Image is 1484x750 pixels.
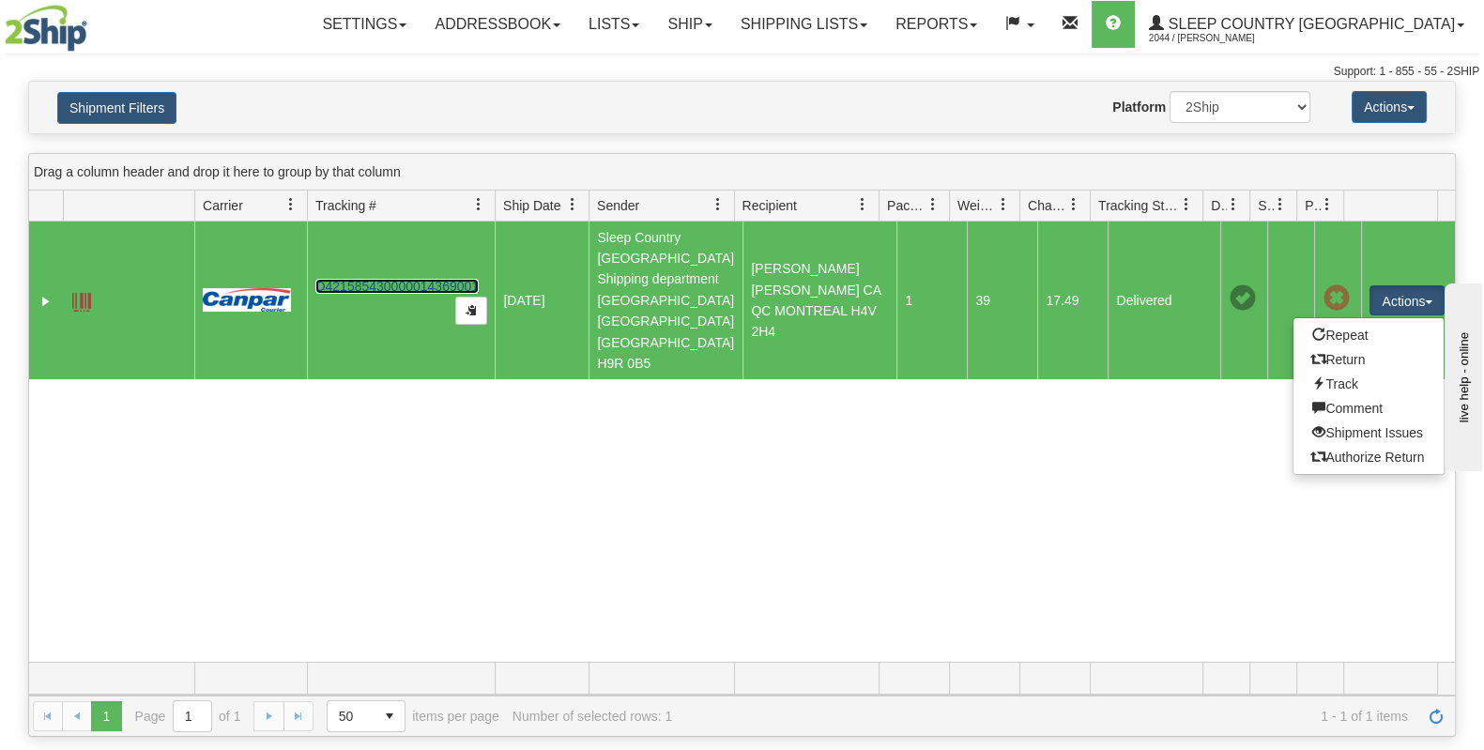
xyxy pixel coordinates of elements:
a: Comment [1293,396,1444,421]
span: 2044 / [PERSON_NAME] [1149,29,1290,48]
td: 39 [967,222,1037,379]
a: Lists [574,1,653,48]
img: logo2044.jpg [5,5,87,52]
a: Carrier filter column settings [275,189,307,221]
span: Shipment Issues [1258,196,1274,215]
a: Shipment Issues filter column settings [1264,189,1296,221]
a: Recipient filter column settings [847,189,879,221]
iframe: chat widget [1441,279,1482,470]
span: Sender [597,196,639,215]
span: Ship Date [503,196,560,215]
span: Pickup Status [1305,196,1321,215]
a: Track [1293,372,1444,396]
div: Number of selected rows: 1 [513,709,672,724]
td: Delivered [1108,222,1220,379]
div: grid grouping header [29,154,1455,191]
span: Delivery Status [1211,196,1227,215]
a: Sender filter column settings [702,189,734,221]
td: Sleep Country [GEOGRAPHIC_DATA] Shipping department [GEOGRAPHIC_DATA] [GEOGRAPHIC_DATA] [GEOGRAPH... [589,222,742,379]
a: Reports [881,1,991,48]
span: select [375,701,405,731]
a: Charge filter column settings [1058,189,1090,221]
button: Actions [1352,91,1427,123]
a: Delivery Status filter column settings [1217,189,1249,221]
span: Pickup Not Assigned [1323,285,1349,312]
a: Return [1293,347,1444,372]
a: Packages filter column settings [917,189,949,221]
span: Tracking # [315,196,376,215]
span: Sleep Country [GEOGRAPHIC_DATA] [1164,16,1455,32]
a: Shipment Issues [1293,421,1444,445]
a: Shipping lists [727,1,881,48]
a: D421585430000014369001 [315,279,479,294]
a: Weight filter column settings [987,189,1019,221]
input: Page 1 [174,701,211,731]
a: Ship [653,1,726,48]
a: Expand [37,292,55,311]
a: Tracking Status filter column settings [1170,189,1202,221]
span: Page sizes drop down [327,700,405,732]
span: 1 - 1 of 1 items [685,709,1408,724]
a: Refresh [1421,701,1451,731]
span: Page 1 [91,701,121,731]
a: Label [72,284,91,314]
button: Copy to clipboard [455,297,487,325]
span: Recipient [742,196,797,215]
a: Ship Date filter column settings [557,189,589,221]
button: Shipment Filters [57,92,176,124]
div: Support: 1 - 855 - 55 - 2SHIP [5,64,1479,80]
a: Authorize Return [1293,445,1444,469]
span: items per page [327,700,499,732]
a: Addressbook [421,1,574,48]
span: Page of 1 [135,700,241,732]
a: Sleep Country [GEOGRAPHIC_DATA] 2044 / [PERSON_NAME] [1135,1,1478,48]
td: [DATE] [495,222,589,379]
span: Carrier [203,196,243,215]
td: 1 [896,222,967,379]
label: Platform [1112,98,1166,116]
span: Charge [1028,196,1067,215]
span: Tracking Status [1098,196,1180,215]
a: Pickup Status filter column settings [1311,189,1343,221]
span: Weight [957,196,997,215]
span: On time [1229,285,1255,312]
button: Actions [1369,285,1445,315]
a: Tracking # filter column settings [463,189,495,221]
td: [PERSON_NAME] [PERSON_NAME] CA QC MONTREAL H4V 2H4 [742,222,896,379]
img: 14 - Canpar [203,288,291,312]
div: live help - online [14,16,174,30]
a: Settings [308,1,421,48]
span: 50 [339,707,363,726]
span: Packages [887,196,926,215]
td: 17.49 [1037,222,1108,379]
a: Repeat [1293,323,1444,347]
